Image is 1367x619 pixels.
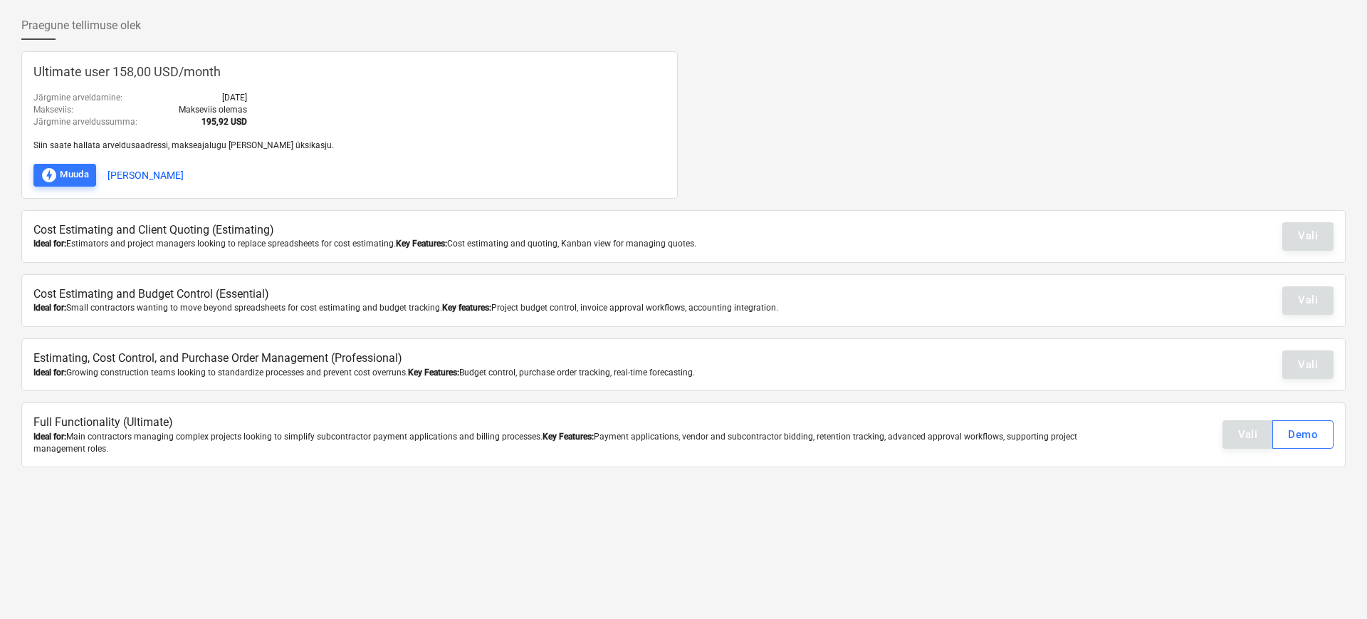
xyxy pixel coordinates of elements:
[33,368,66,378] b: Ideal for:
[33,431,1117,455] div: Main contractors managing complex projects looking to simplify subcontractor payment applications...
[33,286,1117,303] p: Cost Estimating and Budget Control (Essential)
[1288,425,1318,444] div: Demo
[442,303,491,313] b: Key features:
[41,167,89,184] div: Muuda
[21,17,141,34] span: Praegune tellimuse olek
[201,117,247,127] b: 195,92 USD
[543,432,594,442] b: Key Features:
[33,432,66,442] b: Ideal for:
[33,303,66,313] b: Ideal for:
[41,167,58,184] span: offline_bolt
[33,415,1117,431] p: Full Functionality (Ultimate)
[179,104,247,116] p: Makseviis olemas
[33,116,137,128] p: Järgmine arveldussumma :
[33,104,73,116] p: Makseviis :
[33,222,1117,239] p: Cost Estimating and Client Quoting (Estimating)
[108,164,184,187] button: [PERSON_NAME]
[396,239,447,249] b: Key Features:
[1272,420,1334,449] button: Demo
[33,302,1117,314] div: Small contractors wanting to move beyond spreadsheets for cost estimating and budget tracking. Pr...
[222,92,247,104] p: [DATE]
[33,164,96,187] button: Muuda
[33,350,1117,367] p: Estimating, Cost Control, and Purchase Order Management (Professional)
[408,368,459,378] b: Key Features:
[33,239,66,249] b: Ideal for:
[33,140,666,152] p: Siin saate hallata arveldusaadressi, makseajalugu [PERSON_NAME] üksikasju.
[33,63,666,80] p: Ultimate user 158,00 USD / month
[33,92,122,104] p: Järgmine arveldamine :
[33,367,1117,379] div: Growing construction teams looking to standardize processes and prevent cost overruns. Budget con...
[33,238,1117,250] div: Estimators and project managers looking to replace spreadsheets for cost estimating. Cost estimat...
